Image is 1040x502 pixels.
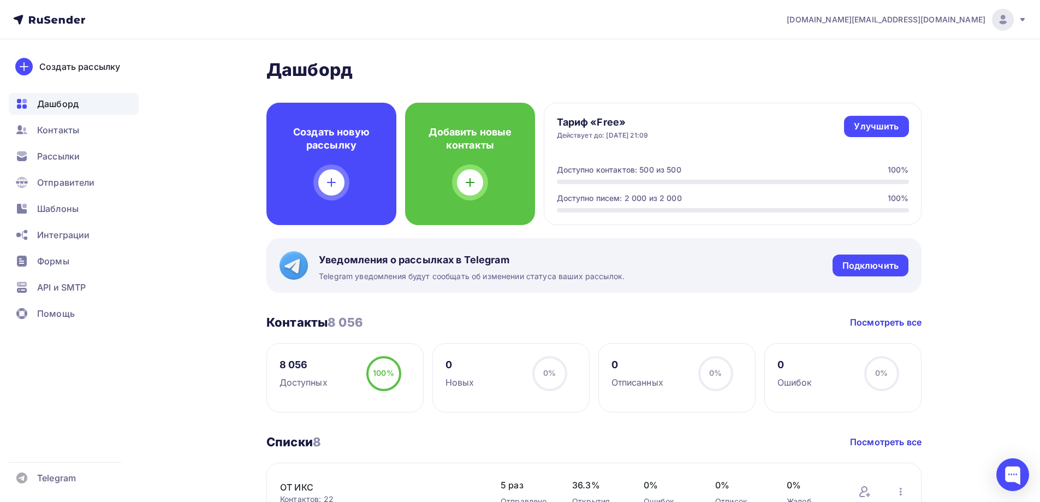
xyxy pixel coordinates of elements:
span: Уведомления о рассылках в Telegram [319,253,625,267]
div: 0 [611,358,663,371]
a: Дашборд [9,93,139,115]
a: Шаблоны [9,198,139,220]
span: 0% [875,368,888,377]
span: Контакты [37,123,79,137]
span: Интеграции [37,228,90,241]
div: Действует до: [DATE] 21:09 [557,131,649,140]
div: Новых [445,376,474,389]
div: Доступных [280,376,328,389]
span: Telegram [37,471,76,485]
div: Доступно писем: 2 000 из 2 000 [557,193,682,204]
span: Шаблоны [37,202,79,215]
h4: Создать новую рассылку [284,126,379,152]
a: ОТ ИКС [280,481,466,494]
h3: Контакты [266,315,363,330]
span: 0% [709,368,722,377]
div: 0 [777,358,812,371]
h3: Списки [266,434,321,450]
h4: Добавить новые контакты [423,126,518,152]
span: Отправители [37,176,95,189]
a: Отправители [9,172,139,193]
div: Подключить [842,259,899,272]
span: 8 056 [328,315,363,329]
span: 0% [787,479,836,492]
div: Улучшить [854,120,899,133]
a: Формы [9,250,139,272]
span: 36.3% [572,479,622,492]
div: Ошибок [777,376,812,389]
div: Доступно контактов: 500 из 500 [557,164,681,175]
a: Рассылки [9,145,139,167]
span: 0% [644,479,693,492]
div: Отписанных [611,376,663,389]
a: Посмотреть все [850,435,922,448]
span: Дашборд [37,97,79,110]
span: API и SMTP [37,281,86,294]
span: 100% [373,368,394,377]
span: 8 [313,435,321,449]
div: Создать рассылку [39,60,120,73]
span: Формы [37,255,69,268]
span: 0% [543,368,556,377]
a: [DOMAIN_NAME][EMAIL_ADDRESS][DOMAIN_NAME] [787,9,1027,31]
h4: Тариф «Free» [557,116,649,129]
span: [DOMAIN_NAME][EMAIL_ADDRESS][DOMAIN_NAME] [787,14,985,25]
div: 100% [888,193,909,204]
span: Помощь [37,307,75,320]
span: 5 раз [501,479,550,492]
div: 100% [888,164,909,175]
span: 0% [715,479,765,492]
div: 8 056 [280,358,328,371]
span: Telegram уведомления будут сообщать об изменении статуса ваших рассылок. [319,271,625,282]
span: Рассылки [37,150,80,163]
a: Посмотреть все [850,316,922,329]
a: Контакты [9,119,139,141]
div: 0 [445,358,474,371]
h2: Дашборд [266,59,922,81]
